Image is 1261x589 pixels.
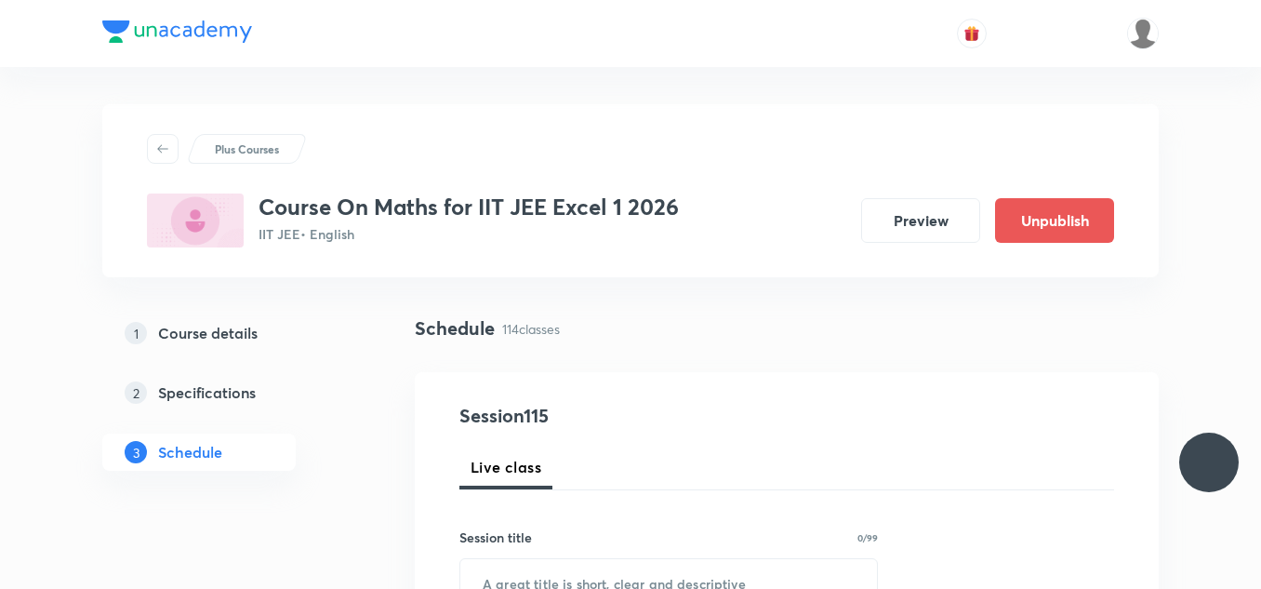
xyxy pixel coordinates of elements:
[259,194,679,221] h3: Course On Maths for IIT JEE Excel 1 2026
[125,322,147,344] p: 1
[158,382,256,404] h5: Specifications
[957,19,987,48] button: avatar
[215,141,279,157] p: Plus Courses
[125,382,147,404] p: 2
[857,533,878,542] p: 0/99
[861,198,980,243] button: Preview
[415,315,495,342] h4: Schedule
[995,198,1114,243] button: Unpublish
[102,20,252,43] img: Company Logo
[102,20,252,47] a: Company Logo
[963,25,980,42] img: avatar
[1127,18,1159,49] img: Saniya Tarannum
[158,441,222,463] h5: Schedule
[158,322,258,344] h5: Course details
[471,456,541,478] span: Live class
[102,315,355,352] a: 1Course details
[502,319,560,339] p: 114 classes
[147,194,244,248] img: D0845831-F984-47BF-A519-55824B10875C_plus.png
[125,441,147,463] p: 3
[1198,451,1220,474] img: ttu
[259,224,679,244] p: IIT JEE • English
[459,528,532,547] h6: Session title
[102,374,355,411] a: 2Specifications
[459,402,799,430] h4: Session 115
